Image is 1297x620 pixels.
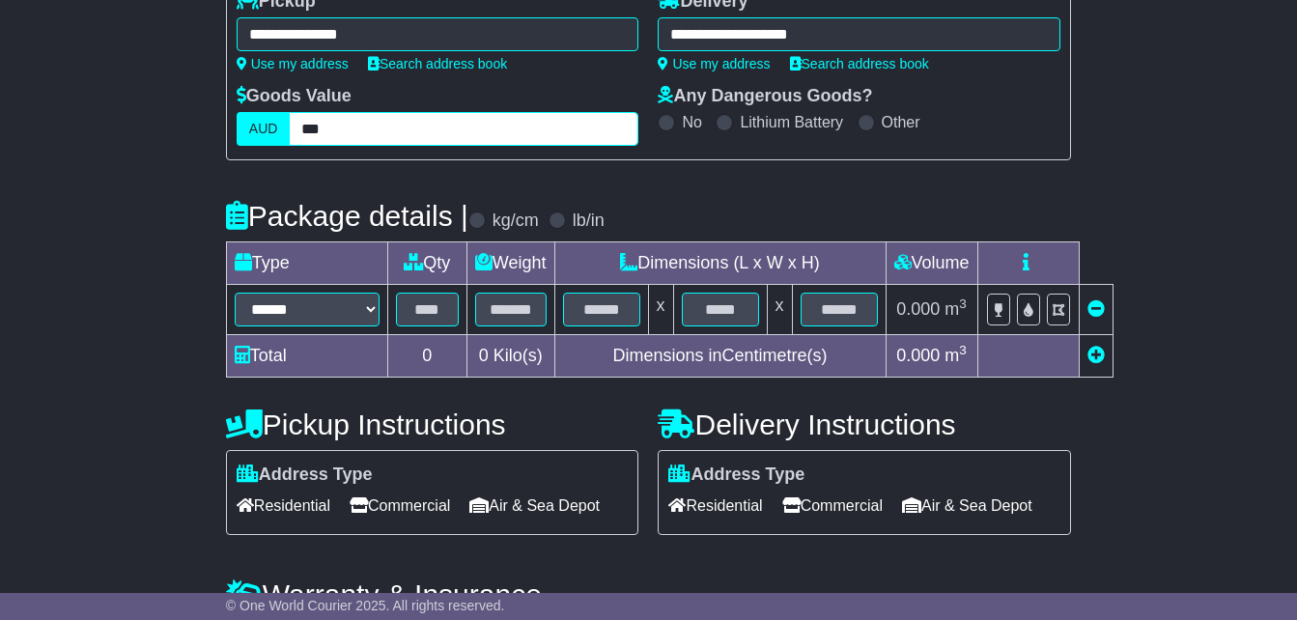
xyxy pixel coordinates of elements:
span: Residential [668,491,762,521]
sup: 3 [959,343,967,357]
td: Qty [387,242,466,285]
h4: Pickup Instructions [226,409,639,440]
span: Air & Sea Depot [902,491,1032,521]
sup: 3 [959,296,967,311]
a: Remove this item [1087,299,1105,319]
span: m [945,299,967,319]
a: Add new item [1087,346,1105,365]
label: lb/in [573,211,605,232]
label: Goods Value [237,86,352,107]
td: Type [226,242,387,285]
span: Residential [237,491,330,521]
td: Weight [466,242,554,285]
h4: Package details | [226,200,468,232]
td: Kilo(s) [466,335,554,378]
h4: Warranty & Insurance [226,578,1071,610]
span: 0 [479,346,489,365]
td: Total [226,335,387,378]
label: No [682,113,701,131]
label: Lithium Battery [740,113,843,131]
span: Air & Sea Depot [469,491,600,521]
td: Volume [886,242,977,285]
label: Other [882,113,920,131]
a: Use my address [658,56,770,71]
a: Use my address [237,56,349,71]
a: Search address book [790,56,929,71]
label: AUD [237,112,291,146]
span: Commercial [782,491,883,521]
label: Address Type [237,465,373,486]
td: Dimensions (L x W x H) [554,242,886,285]
span: Commercial [350,491,450,521]
label: Address Type [668,465,804,486]
span: 0.000 [896,299,940,319]
span: © One World Courier 2025. All rights reserved. [226,598,505,613]
label: kg/cm [493,211,539,232]
span: 0.000 [896,346,940,365]
a: Search address book [368,56,507,71]
span: m [945,346,967,365]
td: Dimensions in Centimetre(s) [554,335,886,378]
td: x [648,285,673,335]
td: 0 [387,335,466,378]
h4: Delivery Instructions [658,409,1071,440]
td: x [767,285,792,335]
label: Any Dangerous Goods? [658,86,872,107]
